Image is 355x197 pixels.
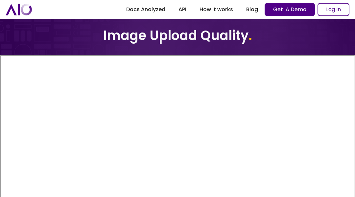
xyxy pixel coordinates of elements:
a: Get A Demo [265,3,315,16]
span: . [248,26,252,45]
a: Docs Analyzed [120,4,172,15]
a: home [6,4,32,15]
a: How it works [193,4,240,15]
a: API [172,4,193,15]
a: Blog [240,4,265,15]
h2: Image Upload Quality [103,26,252,45]
a: Log In [318,3,349,16]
